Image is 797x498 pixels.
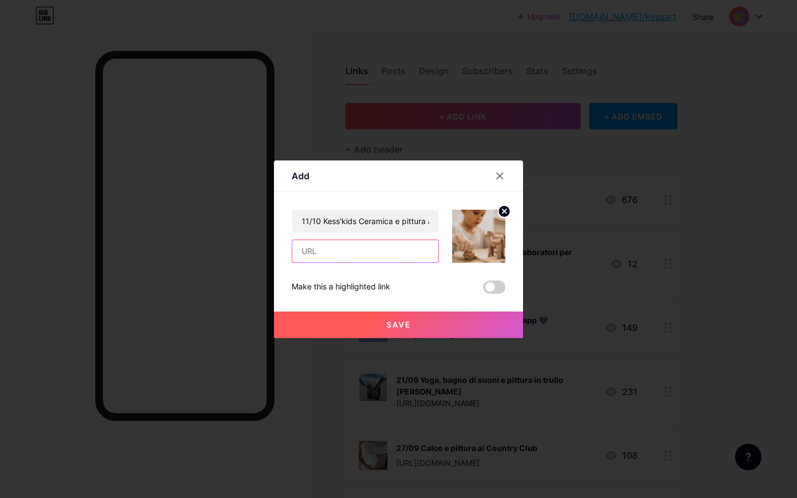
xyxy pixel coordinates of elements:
img: link_thumbnail [452,210,505,263]
input: URL [292,240,438,262]
div: Add [292,169,309,183]
button: Save [274,312,523,338]
div: Make this a highlighted link [292,281,390,294]
input: Title [292,210,438,232]
span: Save [386,320,411,329]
